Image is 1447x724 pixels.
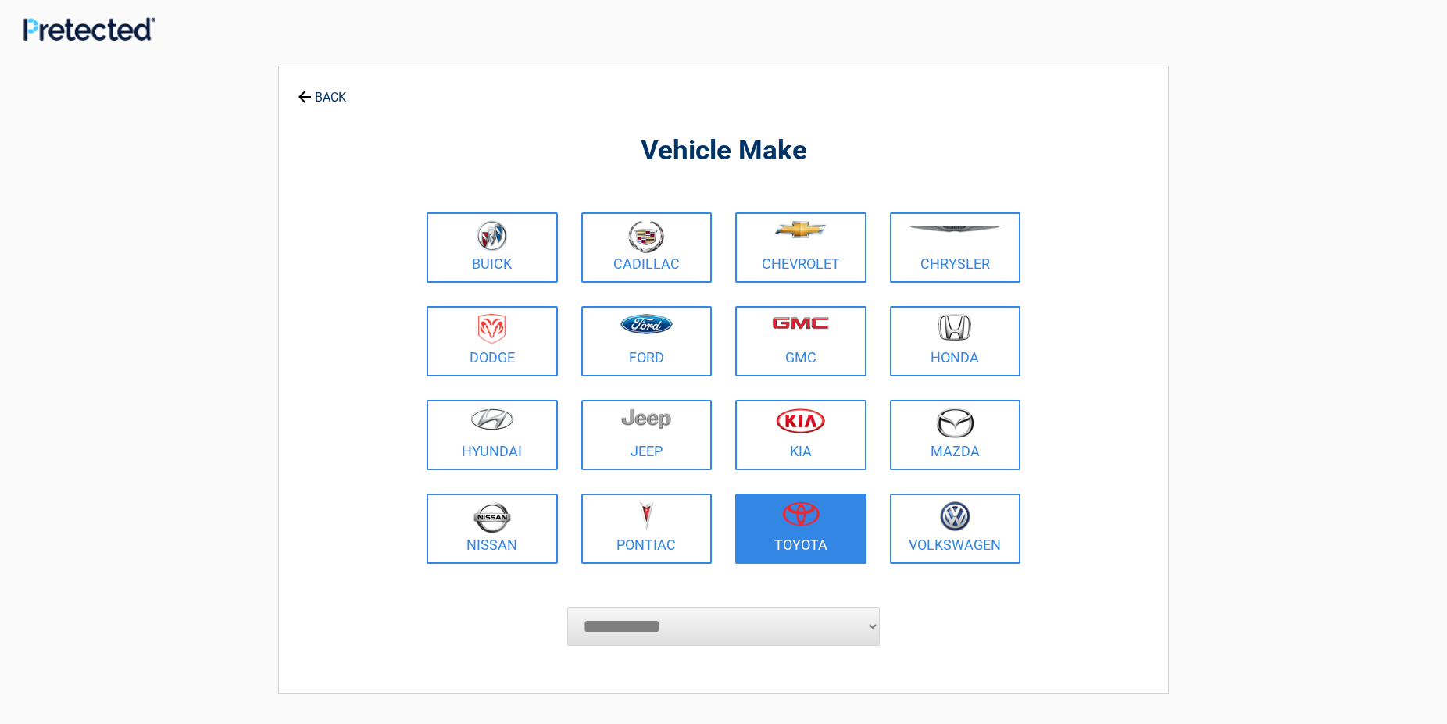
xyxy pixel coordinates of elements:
[938,314,971,341] img: honda
[890,306,1021,376] a: Honda
[776,408,825,433] img: kia
[477,220,507,251] img: buick
[628,220,664,253] img: cadillac
[735,306,866,376] a: GMC
[772,316,829,330] img: gmc
[581,400,713,470] a: Jeep
[890,400,1021,470] a: Mazda
[423,133,1024,169] h2: Vehicle Make
[427,400,558,470] a: Hyundai
[890,494,1021,564] a: Volkswagen
[295,77,349,104] a: BACK
[620,314,673,334] img: ford
[23,17,155,41] img: Main Logo
[935,408,974,438] img: mazda
[735,494,866,564] a: Toyota
[735,212,866,283] a: Chevrolet
[427,306,558,376] a: Dodge
[907,226,1002,233] img: chrysler
[735,400,866,470] a: Kia
[478,314,506,344] img: dodge
[581,212,713,283] a: Cadillac
[470,408,514,430] img: hyundai
[581,494,713,564] a: Pontiac
[621,408,671,430] img: jeep
[473,501,511,533] img: nissan
[581,306,713,376] a: Ford
[774,221,827,238] img: chevrolet
[427,494,558,564] a: Nissan
[427,212,558,283] a: Buick
[782,501,820,526] img: toyota
[638,501,654,531] img: pontiac
[890,212,1021,283] a: Chrysler
[940,501,970,532] img: volkswagen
